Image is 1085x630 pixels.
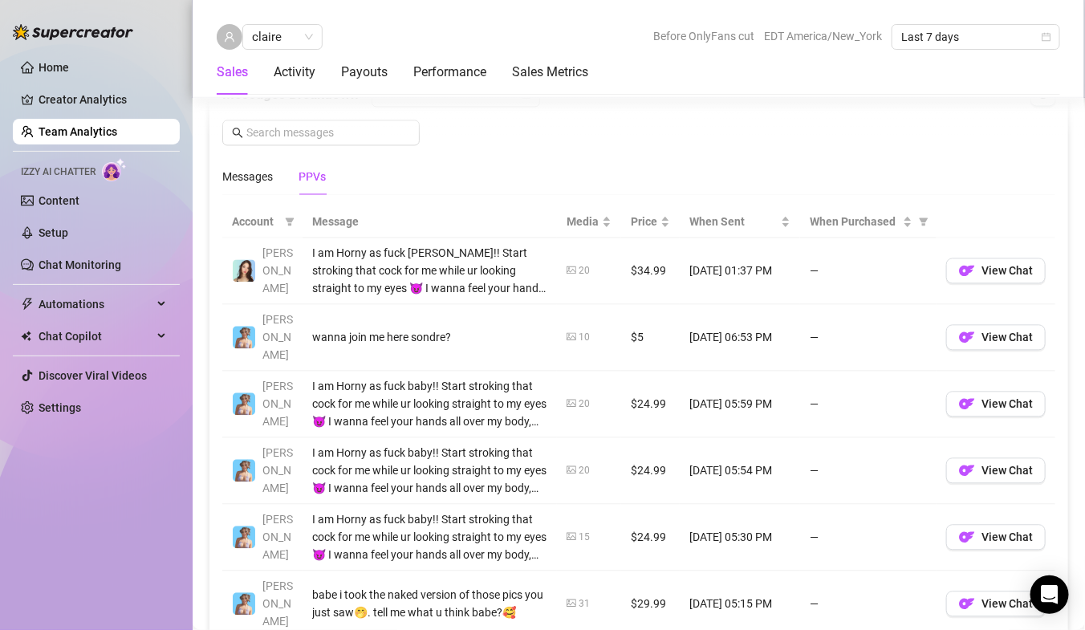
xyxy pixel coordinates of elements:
[621,505,680,571] td: $24.99
[621,238,680,305] td: $34.99
[621,207,680,238] th: Price
[262,380,293,429] span: [PERSON_NAME]
[39,61,69,74] a: Home
[232,213,278,231] span: Account
[232,128,243,139] span: search
[810,213,900,231] span: When Purchased
[512,63,588,82] div: Sales Metrics
[262,314,293,362] span: [PERSON_NAME]
[959,396,975,413] img: OF
[981,465,1033,478] span: View Chat
[224,31,235,43] span: user
[579,331,590,346] div: 10
[946,392,1046,417] button: OFView Chat
[946,525,1046,551] button: OFView Chat
[621,305,680,372] td: $5
[312,378,547,431] div: I am Horny as fuck baby!! Start stroking that cock for me while ur looking straight to my eyes 😈 ...
[680,305,800,372] td: [DATE] 06:53 PM
[946,535,1046,548] a: OFView Chat
[13,24,133,40] img: logo-BBDzfeDw.svg
[959,463,975,479] img: OF
[21,298,34,311] span: thunderbolt
[252,25,313,49] span: claire
[262,580,293,628] span: [PERSON_NAME]
[262,514,293,562] span: [PERSON_NAME]
[680,238,800,305] td: [DATE] 01:37 PM
[557,207,621,238] th: Media
[39,87,167,112] a: Creator Analytics
[800,207,937,238] th: When Purchased
[800,372,937,438] td: —
[959,263,975,279] img: OF
[579,264,590,279] div: 20
[1030,575,1069,614] div: Open Intercom Messenger
[680,372,800,438] td: [DATE] 05:59 PM
[39,369,147,382] a: Discover Viral Videos
[39,125,117,138] a: Team Analytics
[689,213,778,231] span: When Sent
[946,335,1046,348] a: OFView Chat
[262,447,293,495] span: [PERSON_NAME]
[233,460,255,482] img: Vanessa
[312,587,547,622] div: babe i took the naked version of those pics you just saw🤭. tell me what u think babe?🥰
[946,458,1046,484] button: OFView Chat
[800,238,937,305] td: —
[21,165,95,180] span: Izzy AI Chatter
[579,597,590,612] div: 31
[274,63,315,82] div: Activity
[567,266,576,275] span: picture
[946,258,1046,284] button: OFView Chat
[800,438,937,505] td: —
[567,532,576,542] span: picture
[567,332,576,342] span: picture
[946,469,1046,482] a: OFView Chat
[567,599,576,608] span: picture
[262,247,293,295] span: [PERSON_NAME]
[312,445,547,498] div: I am Horny as fuck baby!! Start stroking that cock for me while ur looking straight to my eyes 😈 ...
[567,213,599,231] span: Media
[800,305,937,372] td: —
[981,531,1033,544] span: View Chat
[233,593,255,616] img: Vanessa
[981,331,1033,344] span: View Chat
[621,372,680,438] td: $24.99
[981,398,1033,411] span: View Chat
[567,399,576,408] span: picture
[233,260,255,282] img: Amelia
[680,438,800,505] td: [DATE] 05:54 PM
[621,438,680,505] td: $24.99
[680,207,800,238] th: When Sent
[800,505,937,571] td: —
[246,124,410,142] input: Search messages
[341,63,388,82] div: Payouts
[1042,32,1051,42] span: calendar
[764,24,882,48] span: EDT America/New_York
[285,217,295,227] span: filter
[579,464,590,479] div: 20
[299,169,326,186] div: PPVs
[233,526,255,549] img: Vanessa
[981,598,1033,611] span: View Chat
[303,207,557,238] th: Message
[39,291,152,317] span: Automations
[21,331,31,342] img: Chat Copilot
[312,511,547,564] div: I am Horny as fuck baby!! Start stroking that cock for me while ur looking straight to my eyes 😈 ...
[946,402,1046,415] a: OFView Chat
[222,169,273,186] div: Messages
[233,327,255,349] img: Vanessa
[981,265,1033,278] span: View Chat
[39,401,81,414] a: Settings
[959,596,975,612] img: OF
[916,210,932,234] span: filter
[567,465,576,475] span: picture
[959,330,975,346] img: OF
[39,194,79,207] a: Content
[919,217,929,227] span: filter
[579,397,590,413] div: 20
[579,530,590,546] div: 15
[282,210,298,234] span: filter
[413,63,486,82] div: Performance
[217,63,248,82] div: Sales
[39,258,121,271] a: Chat Monitoring
[946,602,1046,615] a: OFView Chat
